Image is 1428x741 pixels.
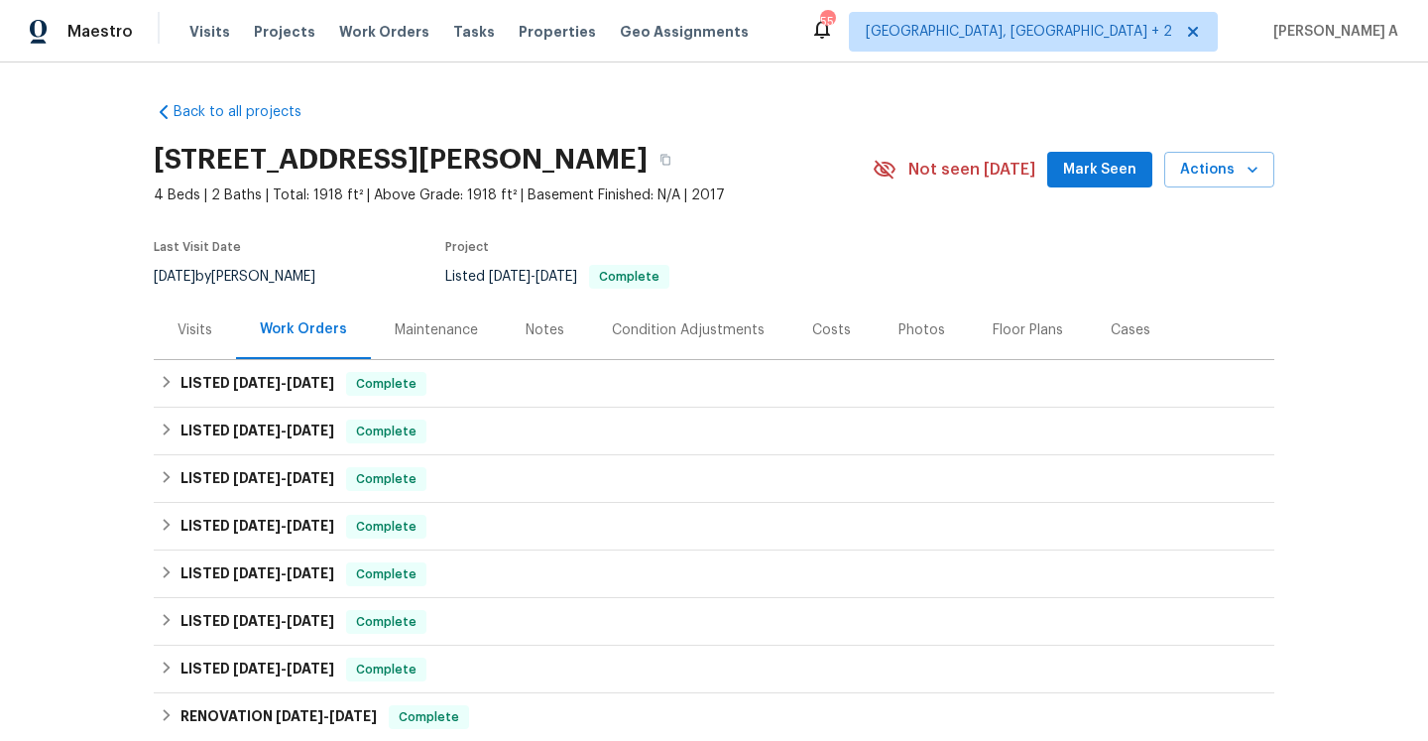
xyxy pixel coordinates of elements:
div: 55 [820,12,834,32]
h6: RENOVATION [180,705,377,729]
span: [GEOGRAPHIC_DATA], [GEOGRAPHIC_DATA] + 2 [866,22,1172,42]
div: Visits [178,320,212,340]
button: Mark Seen [1047,152,1152,188]
div: LISTED [DATE]-[DATE]Complete [154,551,1274,598]
span: [DATE] [535,270,577,284]
div: LISTED [DATE]-[DATE]Complete [154,503,1274,551]
span: [DATE] [233,519,281,533]
span: Projects [254,22,315,42]
span: Complete [348,422,424,441]
span: Project [445,241,489,253]
h6: LISTED [180,562,334,586]
div: LISTED [DATE]-[DATE]Complete [154,646,1274,693]
span: [DATE] [287,519,334,533]
span: [DATE] [154,270,195,284]
span: Visits [189,22,230,42]
div: RENOVATION [DATE]-[DATE]Complete [154,693,1274,741]
span: Mark Seen [1063,158,1136,183]
span: [DATE] [287,662,334,676]
h6: LISTED [180,658,334,681]
span: Complete [391,707,467,727]
h6: LISTED [180,420,334,443]
div: Notes [526,320,564,340]
span: - [233,566,334,580]
div: LISTED [DATE]-[DATE]Complete [154,408,1274,455]
span: Not seen [DATE] [908,160,1035,180]
span: - [276,709,377,723]
span: Complete [348,374,424,394]
div: Maintenance [395,320,478,340]
div: by [PERSON_NAME] [154,265,339,289]
h6: LISTED [180,610,334,634]
span: 4 Beds | 2 Baths | Total: 1918 ft² | Above Grade: 1918 ft² | Basement Finished: N/A | 2017 [154,185,873,205]
span: Complete [348,612,424,632]
span: Complete [591,271,667,283]
div: Photos [898,320,945,340]
span: - [233,376,334,390]
span: [DATE] [287,376,334,390]
span: - [233,424,334,437]
span: [DATE] [233,662,281,676]
h6: LISTED [180,515,334,539]
div: Work Orders [260,319,347,339]
span: Work Orders [339,22,429,42]
div: LISTED [DATE]-[DATE]Complete [154,360,1274,408]
span: [DATE] [276,709,323,723]
div: LISTED [DATE]-[DATE]Complete [154,598,1274,646]
h6: LISTED [180,467,334,491]
span: [DATE] [287,424,334,437]
div: Condition Adjustments [612,320,765,340]
span: Listed [445,270,669,284]
span: - [233,614,334,628]
span: [PERSON_NAME] A [1265,22,1398,42]
h6: LISTED [180,372,334,396]
span: [DATE] [287,614,334,628]
span: Complete [348,564,424,584]
div: LISTED [DATE]-[DATE]Complete [154,455,1274,503]
span: - [233,662,334,676]
span: Properties [519,22,596,42]
span: [DATE] [233,566,281,580]
span: Last Visit Date [154,241,241,253]
span: [DATE] [233,376,281,390]
span: [DATE] [489,270,531,284]
span: [DATE] [233,614,281,628]
span: - [233,519,334,533]
span: [DATE] [233,424,281,437]
span: Tasks [453,25,495,39]
span: [DATE] [233,471,281,485]
a: Back to all projects [154,102,344,122]
span: - [489,270,577,284]
span: [DATE] [329,709,377,723]
span: Complete [348,469,424,489]
div: Costs [812,320,851,340]
div: Floor Plans [993,320,1063,340]
h2: [STREET_ADDRESS][PERSON_NAME] [154,150,648,170]
span: Maestro [67,22,133,42]
span: Complete [348,517,424,537]
button: Actions [1164,152,1274,188]
span: Complete [348,660,424,679]
span: Geo Assignments [620,22,749,42]
span: Actions [1180,158,1258,183]
span: [DATE] [287,471,334,485]
span: - [233,471,334,485]
div: Cases [1111,320,1150,340]
button: Copy Address [648,142,683,178]
span: [DATE] [287,566,334,580]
